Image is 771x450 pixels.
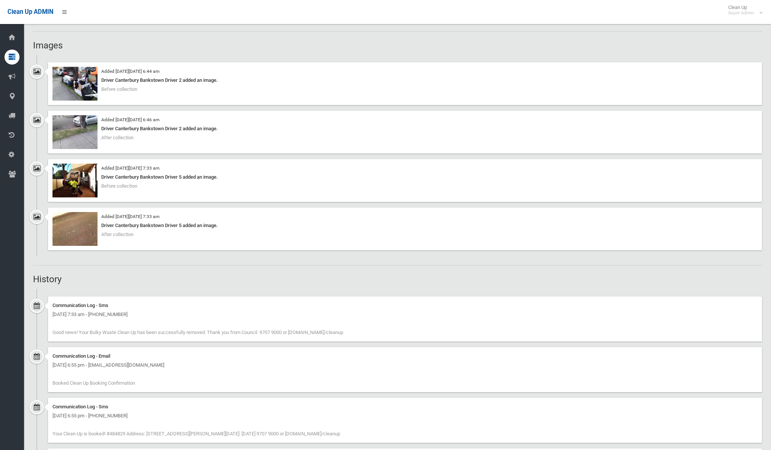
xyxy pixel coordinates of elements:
[52,402,757,411] div: Communication Log - Sms
[52,124,757,133] div: Driver Canterbury Bankstown Driver 2 added an image.
[33,41,762,50] h2: Images
[101,135,133,140] span: After collection
[52,173,757,182] div: Driver Canterbury Bankstown Driver 5 added an image.
[52,164,97,197] img: 2025-10-1307.33.282733942583717967679.jpg
[52,67,97,101] img: 2025-10-1006.44.097382742278463304365.jpg
[728,10,754,16] small: Super Admin
[52,431,340,436] span: Your Clean-Up is booked! #484829 Address: [STREET_ADDRESS][PERSON_NAME][DATE]: [DATE] 9707 9000 o...
[52,380,135,386] span: Booked Clean Up Booking Confirmation
[52,212,97,246] img: 2025-10-1307.33.365676829789428321433.jpg
[52,76,757,85] div: Driver Canterbury Bankstown Driver 2 added an image.
[52,330,343,335] span: Good news! Your Bulky Waste Clean Up has been successfully removed. Thank you from Council. 9707 ...
[33,274,762,284] h2: History
[52,301,757,310] div: Communication Log - Sms
[101,86,137,92] span: Before collection
[101,183,137,189] span: Before collection
[101,69,159,74] small: Added [DATE][DATE] 6:44 am
[7,8,53,15] span: Clean Up ADMIN
[52,361,757,370] div: [DATE] 6:55 pm - [EMAIL_ADDRESS][DOMAIN_NAME]
[724,5,762,16] span: Clean Up
[101,232,133,237] span: After collection
[52,310,757,319] div: [DATE] 7:33 am - [PHONE_NUMBER]
[52,115,97,149] img: 2025-10-1006.46.092753375764267560085.jpg
[101,166,159,171] small: Added [DATE][DATE] 7:33 am
[52,411,757,420] div: [DATE] 6:55 pm - [PHONE_NUMBER]
[52,221,757,230] div: Driver Canterbury Bankstown Driver 5 added an image.
[101,214,159,219] small: Added [DATE][DATE] 7:33 am
[101,117,159,122] small: Added [DATE][DATE] 6:46 am
[52,352,757,361] div: Communication Log - Email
